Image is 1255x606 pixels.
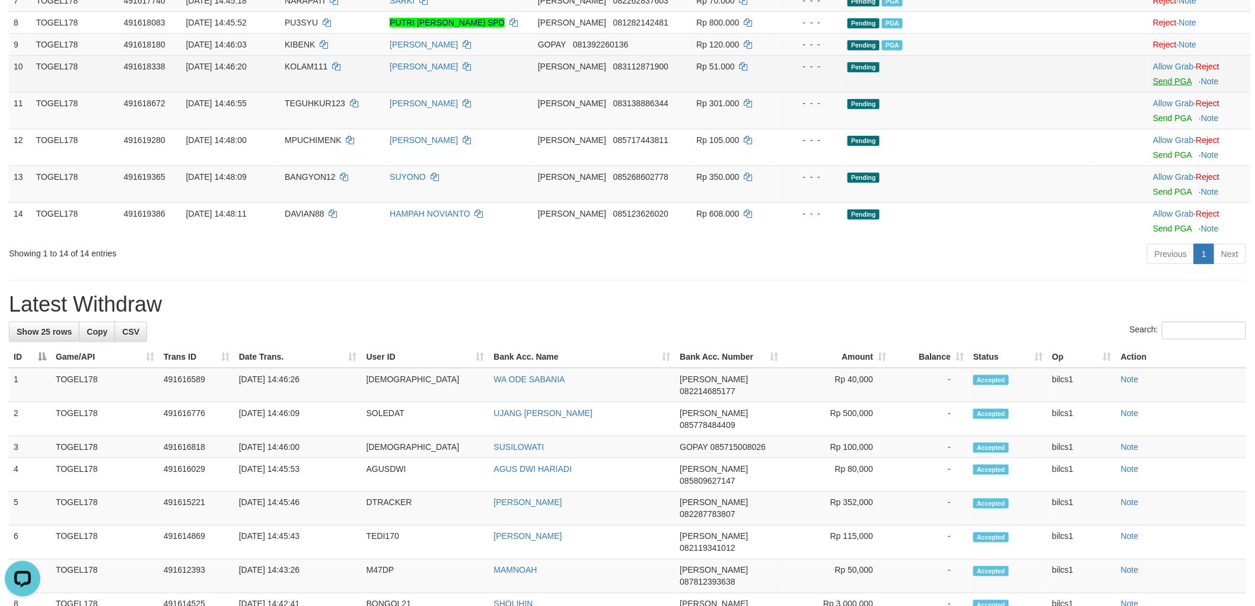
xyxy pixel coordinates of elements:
[1153,172,1193,182] a: Allow Grab
[1201,187,1219,196] a: Note
[973,499,1009,509] span: Accepted
[680,510,735,519] span: Copy 082287783807 to clipboard
[680,476,735,486] span: Copy 085809627147 to clipboard
[234,346,362,368] th: Date Trans.: activate to sort column ascending
[1153,99,1196,108] span: ·
[1179,18,1197,27] a: Note
[969,346,1047,368] th: Status: activate to sort column ascending
[783,402,891,436] td: Rp 500,000
[9,166,31,202] td: 13
[538,18,606,27] span: [PERSON_NAME]
[186,209,247,218] span: [DATE] 14:48:11
[783,97,838,109] div: - - -
[1130,322,1246,340] label: Search:
[79,322,115,342] a: Copy
[783,208,838,220] div: - - -
[891,436,969,458] td: -
[494,498,562,507] a: [PERSON_NAME]
[1148,33,1251,55] td: ·
[696,135,739,145] span: Rp 105.000
[51,346,159,368] th: Game/API: activate to sort column ascending
[680,566,748,575] span: [PERSON_NAME]
[159,436,234,458] td: 491616818
[234,526,362,560] td: [DATE] 14:45:43
[711,442,766,452] span: Copy 085715008026 to clipboard
[696,18,739,27] span: Rp 800.000
[362,368,489,402] td: [DEMOGRAPHIC_DATA]
[1153,135,1196,145] span: ·
[848,210,880,220] span: Pending
[390,99,458,108] a: [PERSON_NAME]
[1047,346,1116,368] th: Op: activate to sort column ascending
[973,566,1009,576] span: Accepted
[1153,135,1193,145] a: Allow Grab
[1153,40,1177,49] a: Reject
[1121,532,1139,541] a: Note
[159,492,234,526] td: 491615221
[124,18,165,27] span: 491618083
[51,368,159,402] td: TOGEL178
[1196,99,1220,108] a: Reject
[973,443,1009,453] span: Accepted
[51,526,159,560] td: TOGEL178
[362,492,489,526] td: DTRACKER
[1148,55,1251,92] td: ·
[494,408,593,418] a: UJANG [PERSON_NAME]
[680,544,735,553] span: Copy 082119341012 to clipboard
[680,578,735,587] span: Copy 087812393638 to clipboard
[124,99,165,108] span: 491618672
[1047,368,1116,402] td: bilcs1
[159,526,234,560] td: 491614869
[390,62,458,71] a: [PERSON_NAME]
[848,173,880,183] span: Pending
[362,560,489,594] td: M47DP
[51,402,159,436] td: TOGEL178
[9,293,1246,316] h1: Latest Withdraw
[891,368,969,402] td: -
[234,458,362,492] td: [DATE] 14:45:53
[159,560,234,594] td: 491612393
[390,172,426,182] a: SUYONO
[494,464,572,474] a: AGUS DWI HARIADI
[680,420,735,430] span: Copy 085778484409 to clipboard
[882,18,903,28] span: PGA
[783,134,838,146] div: - - -
[696,40,739,49] span: Rp 120.000
[680,386,735,396] span: Copy 082214685177 to clipboard
[51,560,159,594] td: TOGEL178
[848,136,880,146] span: Pending
[891,526,969,560] td: -
[87,327,107,337] span: Copy
[973,409,1009,419] span: Accepted
[783,171,838,183] div: - - -
[9,526,51,560] td: 6
[124,62,165,71] span: 491618338
[783,526,891,560] td: Rp 115,000
[122,327,139,337] span: CSV
[390,209,470,218] a: HAMPAH NOVIANTO
[1153,209,1196,218] span: ·
[31,129,119,166] td: TOGEL178
[696,209,739,218] span: Rp 608.000
[1148,166,1251,202] td: ·
[675,346,783,368] th: Bank Acc. Number: activate to sort column ascending
[1201,77,1219,86] a: Note
[783,436,891,458] td: Rp 100,000
[186,62,247,71] span: [DATE] 14:46:20
[680,498,748,507] span: [PERSON_NAME]
[1047,436,1116,458] td: bilcs1
[31,33,119,55] td: TOGEL178
[1201,113,1219,123] a: Note
[494,442,544,452] a: SUSILOWATI
[848,40,880,50] span: Pending
[9,11,31,33] td: 8
[1153,62,1193,71] a: Allow Grab
[1148,202,1251,239] td: ·
[1047,458,1116,492] td: bilcs1
[1196,62,1220,71] a: Reject
[680,442,708,452] span: GOPAY
[9,492,51,526] td: 5
[9,243,514,259] div: Showing 1 to 14 of 14 entries
[973,375,1009,385] span: Accepted
[783,368,891,402] td: Rp 40,000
